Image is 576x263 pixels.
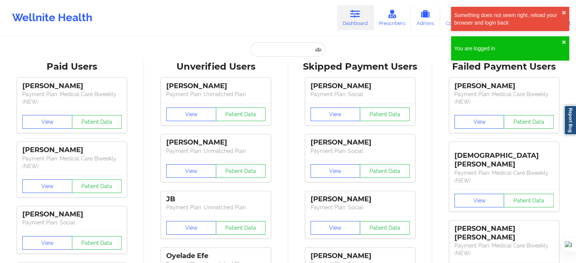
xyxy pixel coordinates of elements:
[411,5,440,30] a: Admins
[216,107,266,121] button: Patient Data
[454,11,562,26] div: Something does not seem right, reload your browser and login back
[293,61,427,73] div: Skipped Payment Users
[440,5,471,30] a: Coaches
[504,194,554,207] button: Patient Data
[454,115,504,129] button: View
[22,179,72,193] button: View
[216,164,266,178] button: Patient Data
[166,164,216,178] button: View
[72,236,122,250] button: Patient Data
[166,252,265,260] div: Oyelade Efe
[454,90,554,106] p: Payment Plan : Medical Care Biweekly (NEW)
[166,90,265,98] p: Payment Plan : Unmatched Plan
[311,147,410,155] p: Payment Plan : Social
[22,236,72,250] button: View
[166,107,216,121] button: View
[166,195,265,204] div: JB
[454,45,562,52] div: You are logged in
[454,169,554,184] p: Payment Plan : Medical Care Biweekly (NEW)
[22,210,122,219] div: [PERSON_NAME]
[311,195,410,204] div: [PERSON_NAME]
[22,90,122,106] p: Payment Plan : Medical Care Biweekly (NEW)
[454,242,554,257] p: Payment Plan : Medical Care Biweekly (NEW)
[22,146,122,154] div: [PERSON_NAME]
[454,82,554,90] div: [PERSON_NAME]
[360,221,410,235] button: Patient Data
[311,82,410,90] div: [PERSON_NAME]
[311,221,361,235] button: View
[564,105,576,135] a: Report Bug
[311,107,361,121] button: View
[22,82,122,90] div: [PERSON_NAME]
[504,115,554,129] button: Patient Data
[5,61,139,73] div: Paid Users
[454,146,554,169] div: [DEMOGRAPHIC_DATA][PERSON_NAME]
[166,138,265,147] div: [PERSON_NAME]
[454,194,504,207] button: View
[311,252,410,260] div: [PERSON_NAME]
[360,164,410,178] button: Patient Data
[72,115,122,129] button: Patient Data
[360,107,410,121] button: Patient Data
[149,61,283,73] div: Unverified Users
[216,221,266,235] button: Patient Data
[373,5,411,30] a: Prescribers
[311,138,410,147] div: [PERSON_NAME]
[22,219,122,226] p: Payment Plan : Social
[22,115,72,129] button: View
[311,204,410,211] p: Payment Plan : Social
[437,61,571,73] div: Failed Payment Users
[562,39,566,45] button: close
[166,147,265,155] p: Payment Plan : Unmatched Plan
[166,204,265,211] p: Payment Plan : Unmatched Plan
[454,224,554,242] div: [PERSON_NAME] [PERSON_NAME]
[72,179,122,193] button: Patient Data
[22,155,122,170] p: Payment Plan : Medical Care Biweekly (NEW)
[337,5,373,30] a: Dashboard
[562,10,566,16] button: close
[166,82,265,90] div: [PERSON_NAME]
[311,90,410,98] p: Payment Plan : Social
[311,164,361,178] button: View
[166,221,216,235] button: View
